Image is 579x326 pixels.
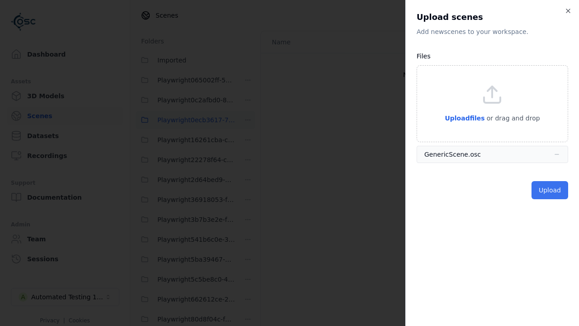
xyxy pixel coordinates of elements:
[485,113,540,124] p: or drag and drop
[445,115,484,122] span: Upload files
[532,181,568,199] button: Upload
[417,11,568,24] h2: Upload scenes
[417,53,431,60] label: Files
[424,150,481,159] div: GenericScene.osc
[417,27,568,36] p: Add new scene s to your workspace.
